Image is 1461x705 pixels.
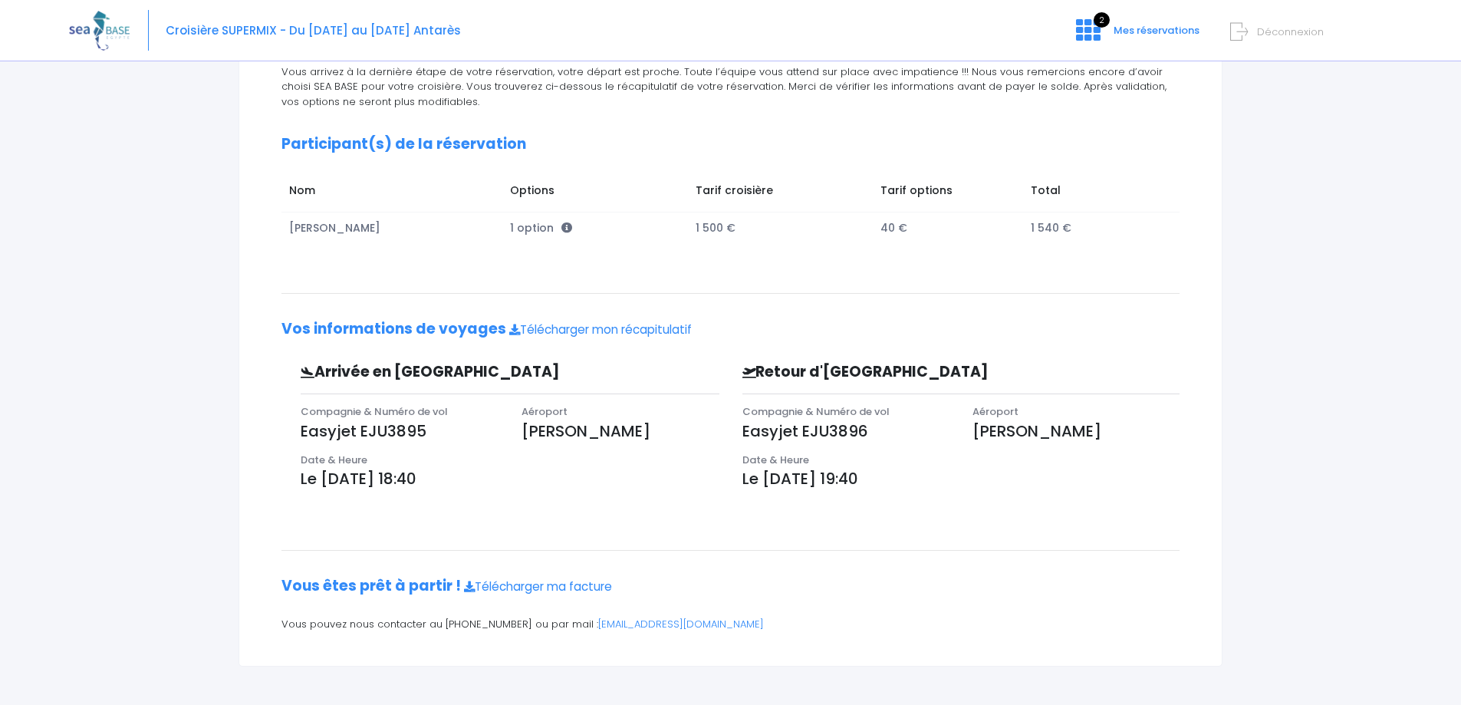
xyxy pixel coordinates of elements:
a: Télécharger mon récapitulatif [509,321,692,338]
td: Tarif croisière [688,175,874,212]
p: [PERSON_NAME] [972,420,1180,443]
p: Easyjet EJU3896 [742,420,949,443]
span: Aéroport [522,404,568,419]
td: 1 540 € [1024,212,1165,243]
span: Vous arrivez à la dernière étape de votre réservation, votre départ est proche. Toute l’équipe vo... [281,64,1166,109]
span: 1 option [510,220,572,236]
p: [PERSON_NAME] [522,420,719,443]
span: Compagnie & Numéro de vol [742,404,890,419]
p: Easyjet EJU3895 [301,420,499,443]
h3: Retour d'[GEOGRAPHIC_DATA] [731,364,1076,381]
h2: Vous êtes prêt à partir ! [281,578,1180,595]
span: Date & Heure [742,453,809,467]
td: Options [503,175,688,212]
h2: Vos informations de voyages [281,321,1180,338]
a: Télécharger ma facture [464,578,612,595]
p: Vous pouvez nous contacter au [PHONE_NUMBER] ou par mail : [281,617,1180,632]
span: Date & Heure [301,453,367,467]
span: Croisière SUPERMIX - Du [DATE] au [DATE] Antarès [166,22,461,38]
p: Le [DATE] 18:40 [301,467,719,490]
span: Mes réservations [1114,23,1199,38]
td: [PERSON_NAME] [281,212,503,243]
td: 1 500 € [688,212,874,243]
span: Déconnexion [1257,25,1324,39]
h2: Participant(s) de la réservation [281,136,1180,153]
td: 40 € [874,212,1024,243]
span: 2 [1094,12,1110,28]
td: Total [1024,175,1165,212]
a: [EMAIL_ADDRESS][DOMAIN_NAME] [598,617,764,631]
td: Nom [281,175,503,212]
td: Tarif options [874,175,1024,212]
h3: Arrivée en [GEOGRAPHIC_DATA] [289,364,620,381]
span: Compagnie & Numéro de vol [301,404,448,419]
a: 2 Mes réservations [1064,28,1209,43]
span: Aéroport [972,404,1018,419]
p: Le [DATE] 19:40 [742,467,1180,490]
